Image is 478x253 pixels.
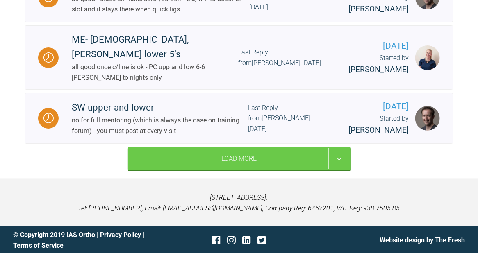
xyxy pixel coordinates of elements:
a: Privacy Policy [100,231,141,239]
div: Started by [348,53,409,76]
img: Waiting [43,113,54,123]
div: no for full mentoring (which is always the case on training forum) - you must post at every visit [72,115,248,136]
div: © Copyright 2019 IAS Ortho | | [13,230,164,251]
div: all good once c/line is ok - PC upp and low 6-6 [PERSON_NAME] to nights only [72,62,238,83]
a: WaitingSW upper and lowerno for full mentoring (which is always the case on training forum) - you... [25,93,453,144]
span: [DATE] [348,39,409,53]
div: SW upper and lower [72,100,248,115]
span: [PERSON_NAME] [348,4,409,14]
img: Waiting [43,52,54,63]
p: [STREET_ADDRESS]. Tel: [PHONE_NUMBER], Email: [EMAIL_ADDRESS][DOMAIN_NAME], Company Reg: 6452201,... [13,192,465,213]
div: ME- [DEMOGRAPHIC_DATA], [PERSON_NAME] lower 5's [72,32,238,62]
span: [DATE] [348,100,409,113]
div: Started by [348,113,409,136]
img: James Crouch Baker [415,106,440,131]
a: WaitingME- [DEMOGRAPHIC_DATA], [PERSON_NAME] lower 5'sall good once c/line is ok - PC upp and low... [25,25,453,90]
a: Terms of Service [13,242,64,249]
div: Last Reply from [PERSON_NAME] [DATE] [248,103,322,134]
span: [PERSON_NAME] [348,65,409,74]
div: Last Reply from [PERSON_NAME] [DATE] [238,47,322,68]
span: [PERSON_NAME] [348,125,409,135]
img: Olivia Nixon [415,45,440,70]
div: Load More [128,147,351,171]
a: Website design by The Fresh [380,236,465,244]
